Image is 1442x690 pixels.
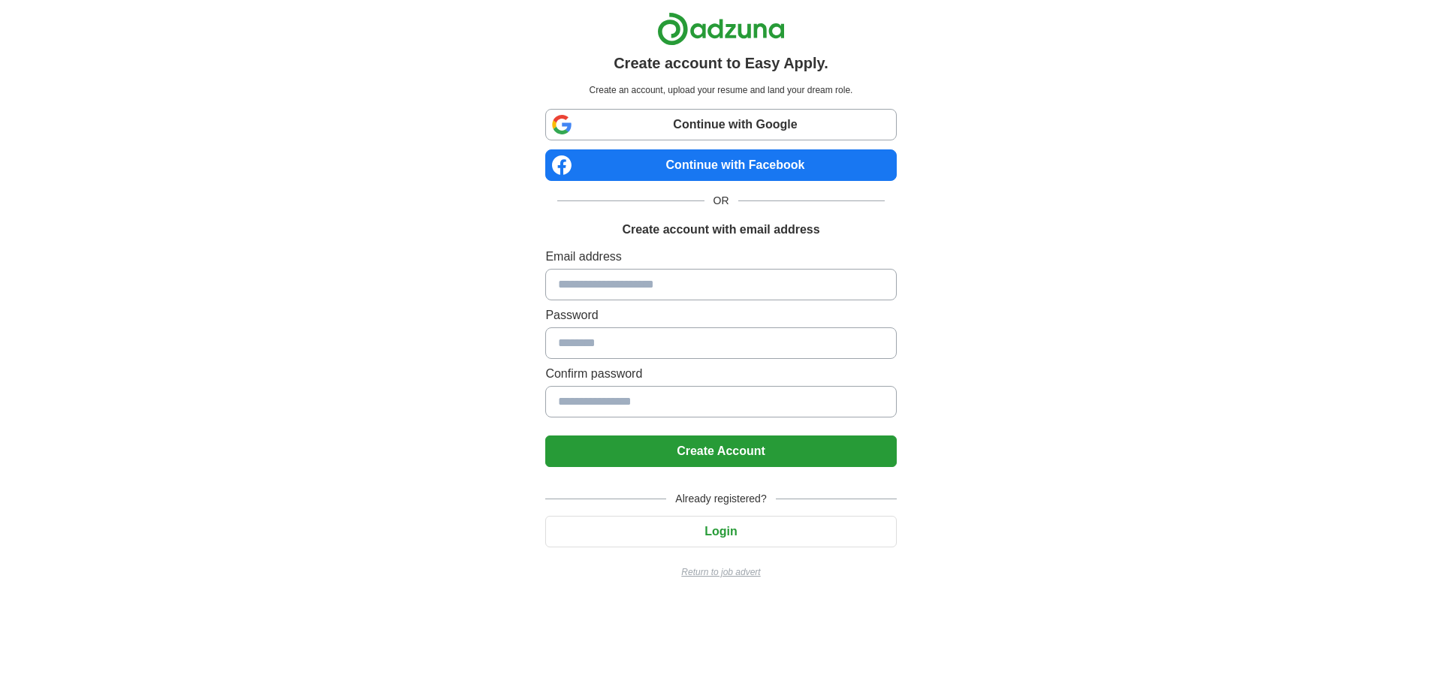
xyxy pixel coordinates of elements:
h1: Create account to Easy Apply. [614,52,828,74]
button: Create Account [545,435,896,467]
img: Adzuna logo [657,12,785,46]
a: Login [545,525,896,538]
a: Return to job advert [545,565,896,579]
label: Email address [545,248,896,266]
button: Login [545,516,896,547]
span: OR [704,193,738,209]
h1: Create account with email address [622,221,819,239]
label: Password [545,306,896,324]
label: Confirm password [545,365,896,383]
span: Already registered? [666,491,775,507]
a: Continue with Facebook [545,149,896,181]
p: Create an account, upload your resume and land your dream role. [548,83,893,97]
a: Continue with Google [545,109,896,140]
